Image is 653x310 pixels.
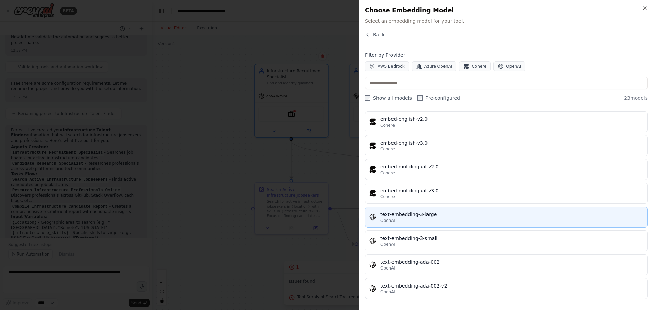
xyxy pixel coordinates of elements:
span: Azure OpenAI [424,64,452,69]
span: Cohere [380,146,395,152]
div: text-embedding-3-small [380,235,643,242]
label: Pre-configured [417,95,460,101]
label: Show all models [365,95,412,101]
button: Cohere [459,61,491,71]
h2: Choose Embedding Model [365,5,648,15]
button: embed-multilingual-v3.0Cohere [365,183,648,204]
span: OpenAI [506,64,521,69]
span: OpenAI [380,242,395,247]
div: text-embedding-ada-002-v2 [380,282,643,289]
div: embed-english-v3.0 [380,140,643,146]
button: AWS Bedrock [365,61,409,71]
button: embed-multilingual-v2.0Cohere [365,159,648,180]
div: embed-english-v2.0 [380,116,643,123]
div: embed-multilingual-v3.0 [380,187,643,194]
span: Cohere [380,170,395,176]
button: text-embedding-ada-002OpenAI [365,254,648,275]
span: AWS Bedrock [378,64,405,69]
div: text-embedding-3-large [380,211,643,218]
button: OpenAI [493,61,525,71]
span: OpenAI [380,265,395,271]
span: Select an embedding model for your tool. [365,18,648,25]
span: OpenAI [380,218,395,223]
button: text-embedding-3-largeOpenAI [365,207,648,228]
button: embed-english-v2.0Cohere [365,111,648,132]
span: Cohere [472,64,486,69]
div: embed-multilingual-v2.0 [380,163,643,170]
span: OpenAI [380,289,395,295]
button: Azure OpenAI [412,61,457,71]
button: embed-english-v3.0Cohere [365,135,648,156]
div: text-embedding-ada-002 [380,259,643,265]
span: Cohere [380,123,395,128]
input: Show all models [365,95,370,101]
button: text-embedding-3-smallOpenAI [365,230,648,251]
span: 23 models [624,95,648,101]
button: text-embedding-ada-002-v2OpenAI [365,278,648,299]
span: Cohere [380,194,395,199]
button: Back [365,31,385,38]
input: Pre-configured [417,95,423,101]
span: Back [373,31,385,38]
h4: Filter by Provider [365,52,648,59]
